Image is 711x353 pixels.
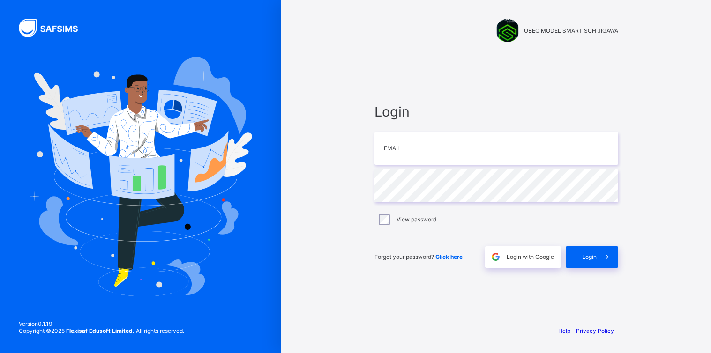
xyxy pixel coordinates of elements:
span: Copyright © 2025 All rights reserved. [19,327,184,334]
a: Help [558,327,570,334]
span: Forgot your password? [374,253,463,260]
label: View password [397,216,436,223]
img: google.396cfc9801f0270233282035f929180a.svg [490,251,501,262]
span: Login with Google [507,253,554,260]
span: UBEC MODEL SMART SCH JIGAWA [524,27,618,34]
img: Hero Image [29,57,252,296]
img: SAFSIMS Logo [19,19,89,37]
a: Privacy Policy [576,327,614,334]
span: Login [374,103,618,120]
strong: Flexisaf Edusoft Limited. [66,327,135,334]
a: Click here [435,253,463,260]
span: Login [582,253,597,260]
span: Version 0.1.19 [19,320,184,327]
